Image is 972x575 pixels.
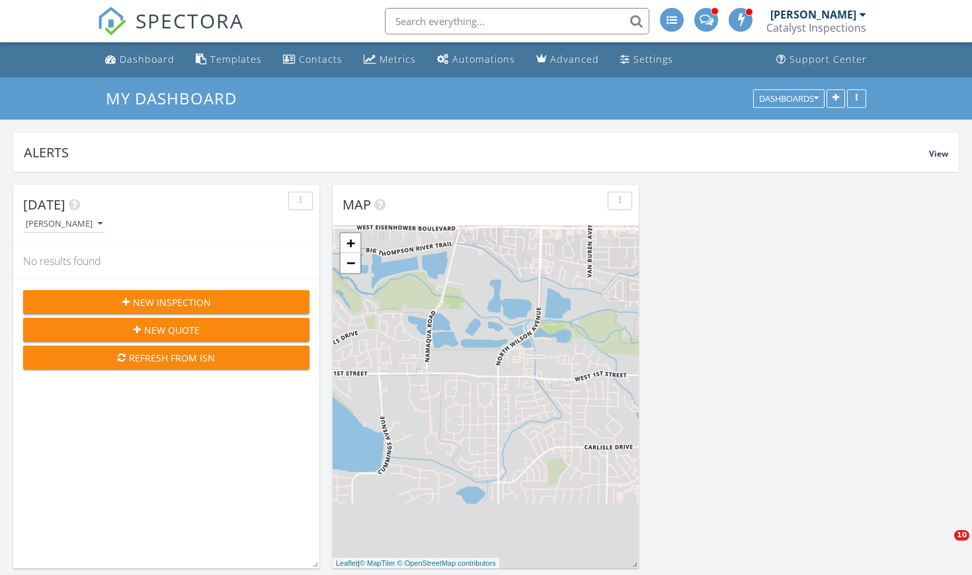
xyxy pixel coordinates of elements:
a: Templates [190,48,267,72]
a: Metrics [358,48,421,72]
div: Advanced [550,53,599,65]
a: Settings [615,48,678,72]
button: Refresh from ISN [23,346,309,369]
button: Dashboards [753,89,825,108]
span: [DATE] [23,196,65,213]
button: New Inspection [23,290,309,314]
button: [PERSON_NAME] [23,215,105,233]
div: No results found [13,243,319,279]
div: [PERSON_NAME] [770,8,856,21]
div: Refresh from ISN [34,351,299,365]
img: The Best Home Inspection Software - Spectora [97,7,126,36]
div: Contacts [299,53,343,65]
div: Alerts [24,143,929,161]
span: View [929,148,948,159]
a: © MapTiler [360,559,395,567]
span: Map [343,196,371,213]
iframe: Intercom live chat [927,530,959,562]
a: Dashboard [100,48,180,72]
div: Catalyst Inspections [766,21,866,34]
div: Settings [633,53,673,65]
div: Metrics [380,53,416,65]
div: Automations [452,53,515,65]
a: Zoom out [341,253,360,273]
a: Automations (Advanced) [432,48,520,72]
a: Zoom in [341,233,360,253]
div: [PERSON_NAME] [26,219,102,229]
button: New Quote [23,318,309,342]
div: Dashboard [120,53,175,65]
a: © OpenStreetMap contributors [397,559,496,567]
span: SPECTORA [136,7,244,34]
div: Templates [210,53,262,65]
span: New Quote [144,323,200,337]
span: 10 [954,530,969,541]
a: Support Center [771,48,872,72]
a: SPECTORA [97,18,244,46]
a: My Dashboard [106,87,248,109]
div: Dashboards [759,94,819,103]
a: Leaflet [336,559,358,567]
a: Contacts [278,48,348,72]
div: | [333,558,499,569]
a: Advanced [531,48,604,72]
input: Search everything... [385,8,649,34]
span: New Inspection [133,295,211,309]
div: Support Center [790,53,867,65]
